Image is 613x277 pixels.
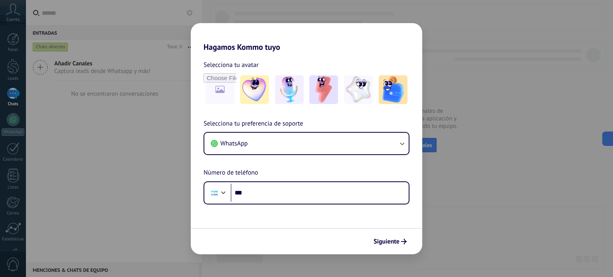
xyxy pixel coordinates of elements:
img: -2.jpeg [275,75,304,104]
span: Selecciona tu avatar [204,60,259,70]
span: WhatsApp [220,139,248,147]
img: -3.jpeg [309,75,338,104]
div: Argentina: + 54 [207,185,222,201]
img: -5.jpeg [379,75,407,104]
h2: Hagamos Kommo tuyo [191,23,422,52]
button: Siguiente [370,235,410,248]
span: Número de teléfono [204,168,258,178]
span: Siguiente [374,239,399,244]
span: Selecciona tu preferencia de soporte [204,119,303,129]
button: WhatsApp [204,133,409,154]
img: -1.jpeg [240,75,269,104]
img: -4.jpeg [344,75,373,104]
